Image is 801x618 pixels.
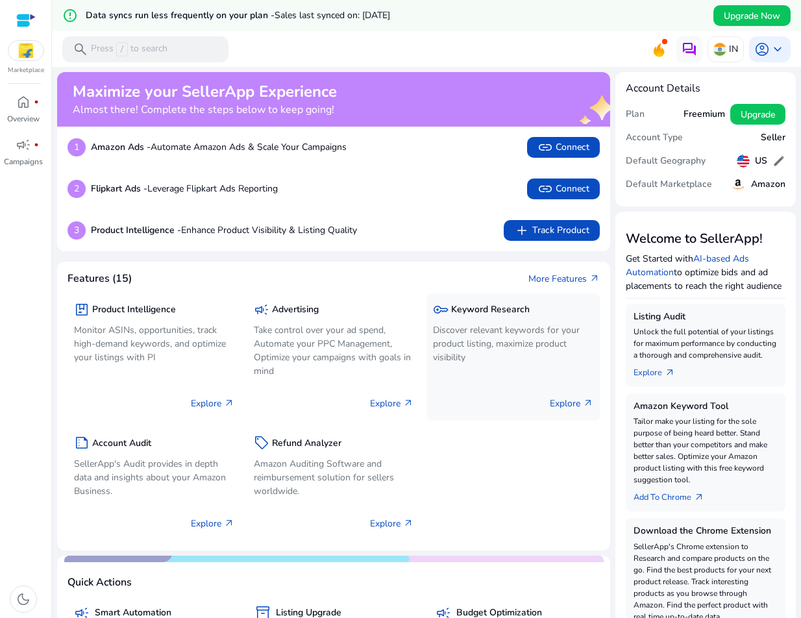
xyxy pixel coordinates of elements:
p: 3 [68,221,86,240]
h5: Account Audit [92,438,151,449]
p: Get Started with to optimize bids and ad placements to reach the right audience [626,252,786,293]
p: IN [729,38,738,60]
p: SellerApp's Audit provides in depth data and insights about your Amazon Business. [74,457,234,498]
h5: Default Marketplace [626,179,712,190]
b: Flipkart Ads - [91,182,147,195]
a: Explorearrow_outward [634,361,685,379]
button: linkConnect [527,179,600,199]
h4: Quick Actions [68,576,132,589]
p: Amazon Auditing Software and reimbursement solution for sellers worldwide. [254,457,414,498]
h4: Features (15) [68,273,132,285]
h5: Listing Audit [634,312,778,323]
span: arrow_outward [403,398,413,408]
h5: Seller [761,132,785,143]
span: campaign [254,302,269,317]
span: arrow_outward [665,367,675,378]
mat-icon: error_outline [62,8,78,23]
p: Tailor make your listing for the sole purpose of being heard better. Stand better than your compe... [634,415,778,486]
a: AI-based Ads Automation [626,253,749,278]
p: Explore [370,397,413,410]
h5: Amazon Keyword Tool [634,401,778,412]
p: 1 [68,138,86,156]
p: Leverage Flipkart Ads Reporting [91,182,278,195]
span: Connect [537,140,589,155]
span: / [116,42,128,56]
h5: Freemium [684,109,725,120]
h4: Almost there! Complete the steps below to keep going! [73,104,337,116]
span: campaign [16,137,31,153]
p: 2 [68,180,86,198]
p: Take control over your ad spend, Automate your PPC Management, Optimize your campaigns with goals... [254,323,414,378]
h4: Account Details [626,82,786,95]
span: arrow_outward [403,518,413,528]
span: arrow_outward [224,398,234,408]
p: Unlock the full potential of your listings for maximum performance by conducting a thorough and c... [634,326,778,361]
span: Upgrade [741,108,775,121]
p: Explore [550,397,593,410]
span: fiber_manual_record [34,99,39,105]
span: link [537,140,553,155]
h5: Default Geography [626,156,706,167]
span: account_circle [754,42,770,57]
h5: Download the Chrome Extension [634,526,778,537]
span: keyboard_arrow_down [770,42,785,57]
span: key [433,302,449,317]
h2: Maximize your SellerApp Experience [73,82,337,101]
h5: Advertising [272,304,319,315]
p: Discover relevant keywords for your product listing, maximize product visibility [433,323,593,364]
button: addTrack Product [504,220,600,241]
h5: Plan [626,109,645,120]
p: Marketplace [8,66,44,75]
h5: Keyword Research [451,304,530,315]
p: Explore [191,517,234,530]
h5: US [755,156,767,167]
img: us.svg [737,154,750,167]
b: Amazon Ads - [91,141,151,153]
b: Product Intelligence - [91,224,181,236]
button: linkConnect [527,137,600,158]
span: arrow_outward [694,492,704,502]
span: sell [254,435,269,451]
a: Add To Chrome [634,486,715,504]
span: Connect [537,181,589,197]
span: summarize [74,435,90,451]
h5: Data syncs run less frequently on your plan - [86,10,390,21]
p: Automate Amazon Ads & Scale Your Campaigns [91,140,347,154]
span: dark_mode [16,591,31,607]
h5: Product Intelligence [92,304,176,315]
h3: Welcome to SellerApp! [626,231,786,247]
img: amazon.svg [730,177,746,192]
img: in.svg [713,43,726,56]
h5: Amazon [751,179,785,190]
span: add [514,223,530,238]
p: Campaigns [4,156,43,167]
span: Sales last synced on: [DATE] [275,9,390,21]
span: Upgrade Now [724,9,780,23]
h5: Account Type [626,132,683,143]
span: arrow_outward [224,518,234,528]
p: Explore [370,517,413,530]
span: link [537,181,553,197]
p: Explore [191,397,234,410]
p: Overview [7,113,40,125]
span: arrow_outward [589,273,600,284]
button: Upgrade [730,104,785,125]
span: Track Product [514,223,589,238]
span: package [74,302,90,317]
button: Upgrade Now [713,5,791,26]
span: search [73,42,88,57]
span: edit [772,154,785,167]
a: More Featuresarrow_outward [528,272,600,286]
p: Monitor ASINs, opportunities, track high-demand keywords, and optimize your listings with PI [74,323,234,364]
span: arrow_outward [583,398,593,408]
span: home [16,94,31,110]
p: Enhance Product Visibility & Listing Quality [91,223,357,237]
p: Press to search [91,42,167,56]
img: flipkart.svg [8,41,43,60]
span: fiber_manual_record [34,142,39,147]
h5: Refund Analyzer [272,438,341,449]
